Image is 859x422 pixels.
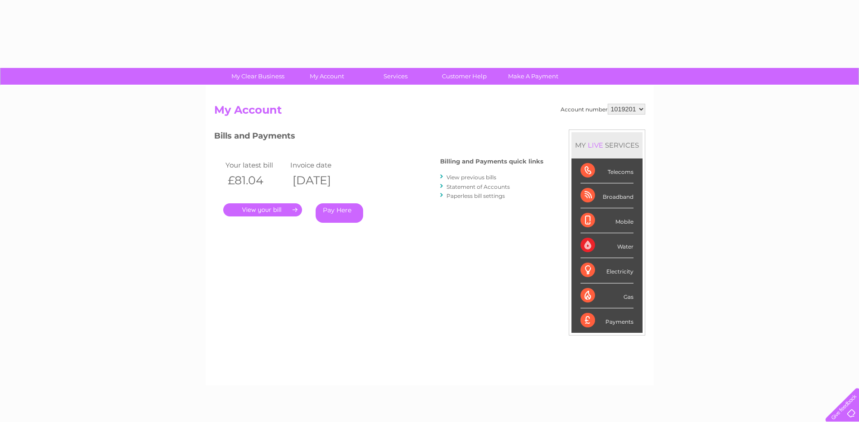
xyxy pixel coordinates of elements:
div: Water [581,233,633,258]
h2: My Account [214,104,645,121]
div: Account number [561,104,645,115]
a: Services [358,68,433,85]
td: Your latest bill [223,159,288,171]
div: Gas [581,283,633,308]
div: Electricity [581,258,633,283]
h3: Bills and Payments [214,129,543,145]
div: LIVE [586,141,605,149]
td: Invoice date [288,159,353,171]
a: My Account [289,68,364,85]
a: View previous bills [446,174,496,181]
h4: Billing and Payments quick links [440,158,543,165]
div: Payments [581,308,633,333]
a: . [223,203,302,216]
a: Customer Help [427,68,502,85]
div: MY SERVICES [571,132,643,158]
div: Broadband [581,183,633,208]
div: Telecoms [581,158,633,183]
th: [DATE] [288,171,353,190]
div: Mobile [581,208,633,233]
a: Make A Payment [496,68,571,85]
th: £81.04 [223,171,288,190]
a: My Clear Business [221,68,295,85]
a: Statement of Accounts [446,183,510,190]
a: Pay Here [316,203,363,223]
a: Paperless bill settings [446,192,505,199]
